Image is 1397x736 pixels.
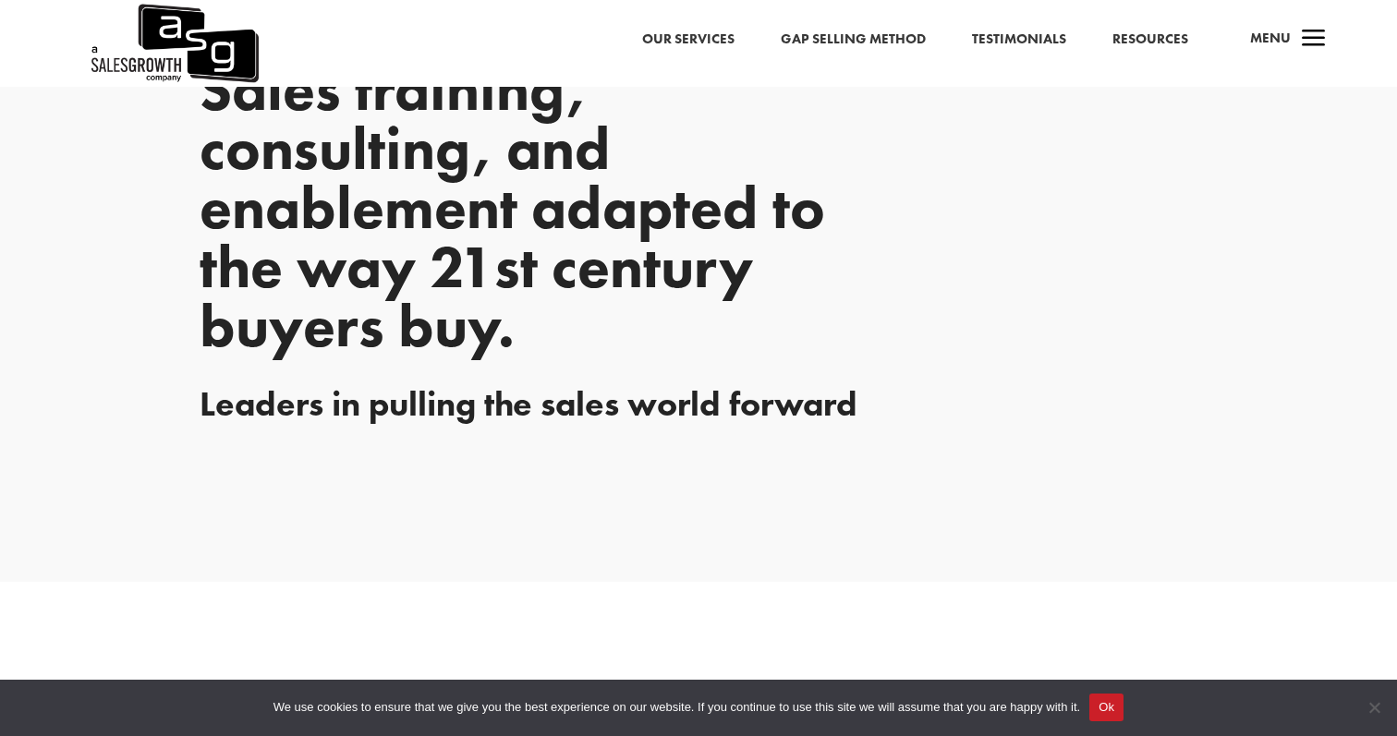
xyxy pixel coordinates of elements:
a: Gap Selling Method [781,28,926,52]
span: We use cookies to ensure that we give you the best experience on our website. If you continue to ... [273,698,1080,717]
a: Resources [1112,28,1188,52]
div: Leaders in pulling the sales world forward [200,383,1197,425]
span: a [1295,21,1332,58]
p: Sales training, consulting, and enablement adapted to the way 21st century buyers buy. [200,60,893,356]
a: Testimonials [972,28,1066,52]
a: Our Services [642,28,735,52]
span: No [1365,698,1383,717]
span: Menu [1250,29,1291,47]
button: Ok [1089,694,1124,721]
